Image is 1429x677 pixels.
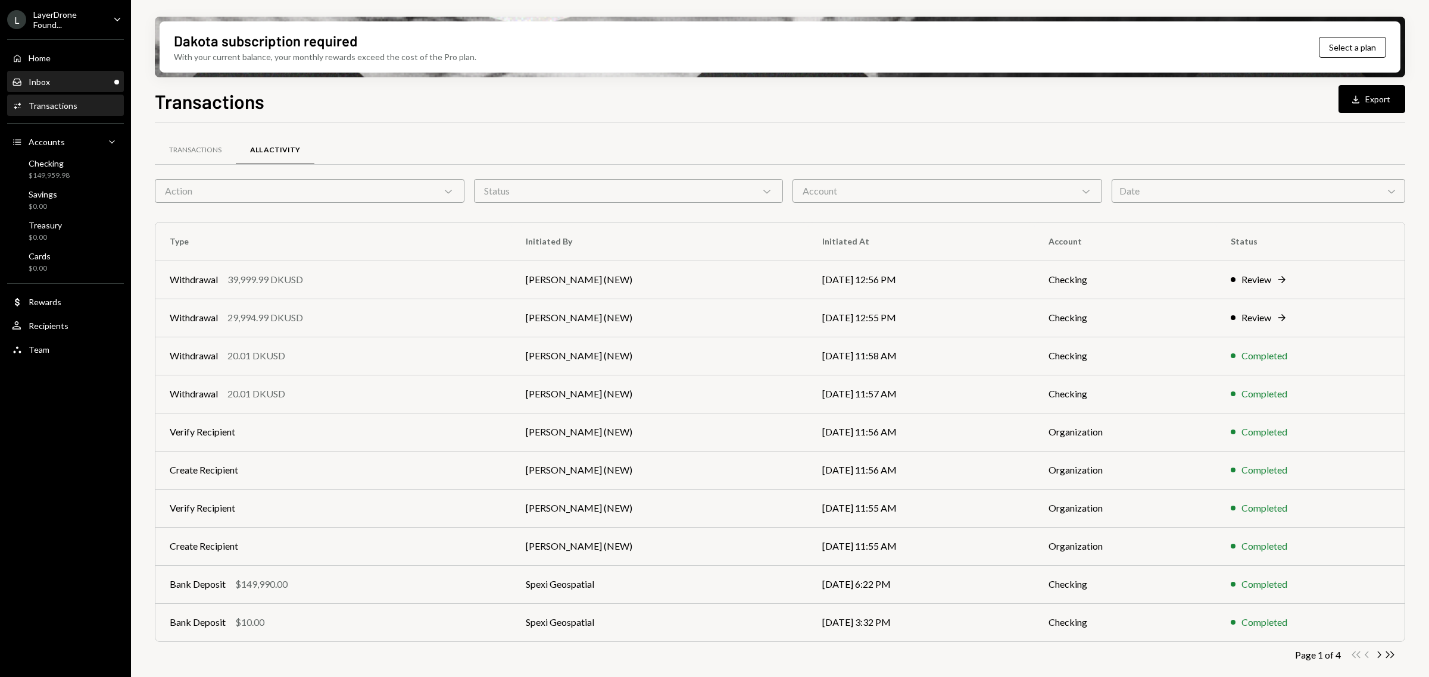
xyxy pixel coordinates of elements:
a: Treasury$0.00 [7,217,124,245]
div: $149,990.00 [235,577,288,591]
td: Organization [1034,489,1216,527]
div: Review [1241,272,1271,287]
td: Organization [1034,451,1216,489]
td: [DATE] 11:55 AM [808,489,1034,527]
a: Savings$0.00 [7,186,124,214]
a: Recipients [7,315,124,336]
td: [DATE] 11:57 AM [808,375,1034,413]
div: Status [474,179,784,203]
td: Create Recipient [155,527,511,565]
td: [DATE] 12:56 PM [808,261,1034,299]
td: Checking [1034,375,1216,413]
div: 20.01 DKUSD [227,387,285,401]
td: [DATE] 11:58 AM [808,337,1034,375]
td: [PERSON_NAME] (NEW) [511,451,809,489]
div: Home [29,53,51,63]
td: Checking [1034,603,1216,641]
div: Completed [1241,349,1287,363]
h1: Transactions [155,89,264,113]
td: Checking [1034,261,1216,299]
th: Initiated At [808,222,1034,261]
div: $149,959.98 [29,171,70,181]
td: Organization [1034,527,1216,565]
td: Create Recipient [155,451,511,489]
div: Team [29,344,49,355]
div: Account [792,179,1102,203]
td: Verify Recipient [155,413,511,451]
div: Transactions [29,101,77,111]
th: Type [155,222,511,261]
a: Checking$149,959.98 [7,155,124,183]
div: Transactions [169,145,221,155]
td: [DATE] 3:32 PM [808,603,1034,641]
div: Recipients [29,321,68,331]
td: [PERSON_NAME] (NEW) [511,413,809,451]
td: Checking [1034,299,1216,337]
td: [DATE] 12:55 PM [808,299,1034,337]
td: [DATE] 11:55 AM [808,527,1034,565]
div: Completed [1241,577,1287,591]
div: Review [1241,311,1271,325]
div: 20.01 DKUSD [227,349,285,363]
td: Spexi Geospatial [511,565,809,603]
td: [DATE] 11:56 AM [808,451,1034,489]
div: With your current balance, your monthly rewards exceed the cost of the Pro plan. [174,51,476,63]
th: Status [1216,222,1405,261]
a: Cards$0.00 [7,247,124,276]
button: Select a plan [1319,37,1386,58]
td: [PERSON_NAME] (NEW) [511,337,809,375]
th: Initiated By [511,222,809,261]
div: Completed [1241,615,1287,629]
td: Checking [1034,565,1216,603]
th: Account [1034,222,1216,261]
a: Rewards [7,291,124,312]
div: Cards [29,251,51,261]
a: Transactions [7,95,124,116]
div: Page 1 of 4 [1295,649,1341,660]
div: $0.00 [29,202,57,212]
td: [PERSON_NAME] (NEW) [511,527,809,565]
a: All Activity [236,135,314,165]
div: Inbox [29,77,50,87]
div: Checking [29,158,70,168]
a: Accounts [7,131,124,152]
td: Organization [1034,413,1216,451]
div: Withdrawal [170,387,218,401]
div: Date [1112,179,1406,203]
div: Rewards [29,297,61,307]
div: Accounts [29,137,65,147]
div: Completed [1241,425,1287,439]
div: Completed [1241,463,1287,477]
td: [DATE] 11:56 AM [808,413,1034,451]
a: Team [7,338,124,360]
div: Bank Deposit [170,577,226,591]
div: 29,994.99 DKUSD [227,311,303,325]
div: 39,999.99 DKUSD [227,272,303,287]
button: Export [1338,85,1405,113]
a: Inbox [7,71,124,92]
div: LayerDrone Found... [33,10,104,30]
td: [PERSON_NAME] (NEW) [511,489,809,527]
div: Action [155,179,464,203]
td: [PERSON_NAME] (NEW) [511,261,809,299]
div: $0.00 [29,264,51,274]
div: Dakota subscription required [174,31,357,51]
div: Treasury [29,220,62,230]
div: $10.00 [235,615,264,629]
td: [PERSON_NAME] (NEW) [511,375,809,413]
td: Verify Recipient [155,489,511,527]
td: [DATE] 6:22 PM [808,565,1034,603]
td: [PERSON_NAME] (NEW) [511,299,809,337]
td: Checking [1034,337,1216,375]
div: Bank Deposit [170,615,226,629]
div: Withdrawal [170,311,218,325]
div: L [7,10,26,29]
div: All Activity [250,145,300,155]
a: Home [7,47,124,68]
div: Savings [29,189,57,199]
div: Withdrawal [170,349,218,363]
div: Completed [1241,501,1287,515]
div: Completed [1241,539,1287,553]
div: $0.00 [29,233,62,243]
a: Transactions [155,135,236,165]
